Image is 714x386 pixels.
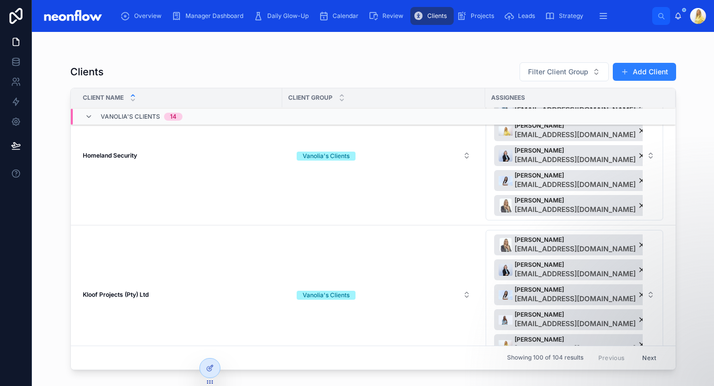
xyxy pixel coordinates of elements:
a: Strategy [542,7,590,25]
button: Select Button [486,230,663,360]
span: Client Group [288,94,333,102]
a: Homeland Security [83,152,276,160]
span: [EMAIL_ADDRESS][DOMAIN_NAME] [515,269,636,279]
a: Leads [501,7,542,25]
span: [PERSON_NAME] [515,261,636,269]
button: Select Button [486,91,663,220]
a: Manager Dashboard [169,7,250,25]
button: Unselect 2 [494,309,650,330]
button: Unselect 14 [494,195,650,216]
a: Select Button [288,146,479,165]
span: Showing 100 of 104 results [507,354,583,362]
a: Clients [410,7,454,25]
a: Review [365,7,410,25]
a: Projects [454,7,501,25]
div: Vanolia's Clients [303,291,350,300]
iframe: Intercom notifications message [515,311,714,381]
button: Select Button [289,286,479,304]
span: [PERSON_NAME] [515,147,636,155]
span: [EMAIL_ADDRESS][DOMAIN_NAME] [515,204,636,214]
span: Clients [427,12,447,20]
span: [PERSON_NAME] [515,196,636,204]
button: Unselect 1 [494,334,650,355]
button: Unselect 4 [494,145,650,166]
span: Overview [134,12,162,20]
span: [EMAIL_ADDRESS][DOMAIN_NAME] [515,244,636,254]
a: Overview [117,7,169,25]
span: Strategy [559,12,583,20]
span: [PERSON_NAME] [515,122,636,130]
span: Leads [518,12,535,20]
button: Unselect 1 [494,120,650,141]
a: Select Button [288,285,479,304]
div: scrollable content [113,5,652,27]
a: Select Button [485,229,664,360]
h1: Clients [70,65,104,79]
span: Calendar [333,12,358,20]
span: [PERSON_NAME] [515,236,636,244]
a: Kloof Projects (Pty) Ltd [83,291,276,299]
div: 14 [170,113,177,121]
span: [PERSON_NAME] [515,286,636,294]
span: Vanolia's Clients [101,113,160,121]
button: Unselect 3 [494,170,650,191]
strong: Kloof Projects (Pty) Ltd [83,291,149,298]
button: Unselect 3 [494,284,650,305]
span: [EMAIL_ADDRESS][DOMAIN_NAME] [515,180,636,190]
span: Assignees [491,94,525,102]
span: [PERSON_NAME] [515,172,636,180]
a: Daily Glow-Up [250,7,316,25]
span: Client Name [83,94,124,102]
span: Review [382,12,403,20]
button: Select Button [520,62,609,81]
img: App logo [40,8,105,24]
span: Filter Client Group [528,67,588,77]
span: Projects [471,12,494,20]
div: Vanolia's Clients [303,152,350,161]
span: [EMAIL_ADDRESS][DOMAIN_NAME] [515,155,636,165]
button: Unselect 4 [494,259,650,280]
strong: Homeland Security [83,152,137,159]
span: [PERSON_NAME] [515,311,636,319]
button: Add Client [613,63,676,81]
a: Select Button [485,90,664,221]
span: [EMAIL_ADDRESS][DOMAIN_NAME] [515,294,636,304]
span: Manager Dashboard [185,12,243,20]
a: Calendar [316,7,365,25]
button: Unselect 14 [494,234,650,255]
span: Daily Glow-Up [267,12,309,20]
button: Select Button [289,147,479,165]
span: [EMAIL_ADDRESS][DOMAIN_NAME] [515,130,636,140]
